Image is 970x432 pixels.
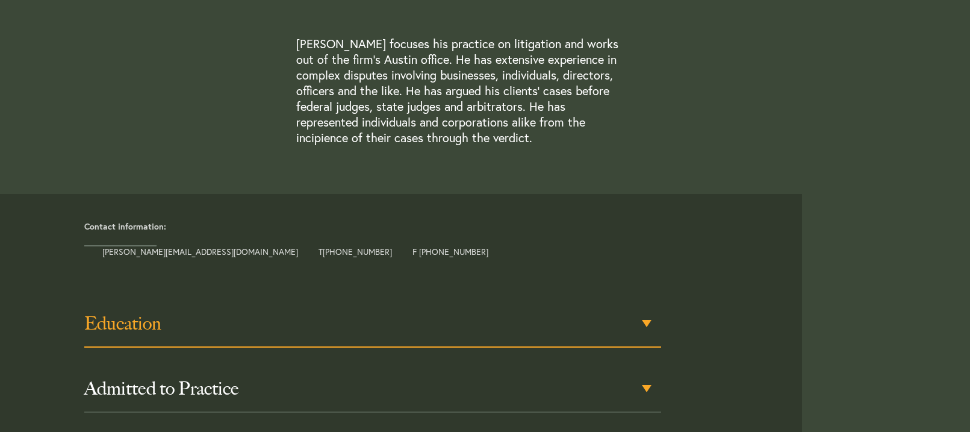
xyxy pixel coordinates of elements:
h3: Admitted to Practice [84,378,661,399]
a: [PERSON_NAME][EMAIL_ADDRESS][DOMAIN_NAME] [102,246,298,257]
strong: Contact information: [84,221,166,232]
span: F [PHONE_NUMBER] [412,248,488,256]
a: [PHONE_NUMBER] [323,246,392,257]
p: [PERSON_NAME] focuses his practice on litigation and works out of the firm’s Austin office. He ha... [296,36,622,146]
span: T [319,248,392,256]
h3: Education [84,313,661,334]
